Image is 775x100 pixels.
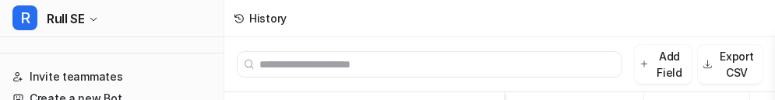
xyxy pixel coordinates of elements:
[49,60,62,72] button: Emoji picker
[698,45,763,84] button: Export CSV
[76,8,108,19] h1: eesel
[635,45,692,84] button: Add Field
[99,60,111,72] button: Start recording
[717,48,756,81] p: Export CSV
[47,8,84,29] span: Rull SE
[6,47,217,68] a: Chat
[10,6,40,36] button: go back
[653,48,685,81] p: Add Field
[267,53,292,78] button: Send a message…
[24,60,37,72] button: Upload attachment
[6,66,217,88] a: Invite teammates
[12,5,37,30] span: R
[44,9,69,33] img: Profile image for eesel
[76,19,107,35] p: Active
[273,6,301,34] div: Close
[244,6,273,36] button: Home
[74,60,86,72] button: Gif picker
[249,10,287,26] div: History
